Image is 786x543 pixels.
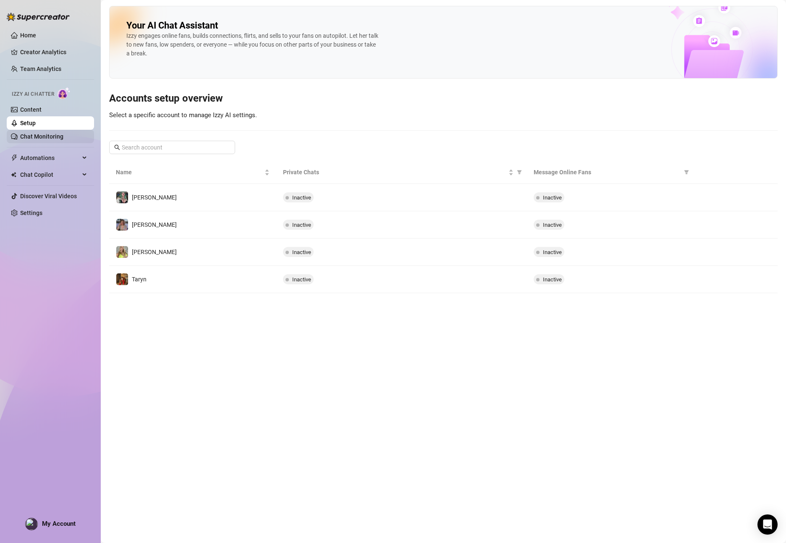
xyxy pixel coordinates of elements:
[20,210,42,216] a: Settings
[20,133,63,140] a: Chat Monitoring
[116,246,128,258] img: Joslyn
[682,166,691,178] span: filter
[116,168,263,177] span: Name
[20,193,77,199] a: Discover Viral Videos
[283,168,507,177] span: Private Chats
[116,273,128,285] img: Taryn
[132,276,147,283] span: Taryn
[109,92,778,105] h3: Accounts setup overview
[20,32,36,39] a: Home
[757,514,778,535] div: Open Intercom Messenger
[20,151,80,165] span: Automations
[109,161,276,184] th: Name
[12,90,54,98] span: Izzy AI Chatter
[58,87,71,99] img: AI Chatter
[543,276,562,283] span: Inactive
[26,518,37,530] img: profilePics%2FzZL4jk89DBfzKcTxsUMefgxqcdF3.jpeg
[20,120,36,126] a: Setup
[543,222,562,228] span: Inactive
[292,222,311,228] span: Inactive
[132,221,177,228] span: [PERSON_NAME]
[292,194,311,201] span: Inactive
[109,111,257,119] span: Select a specific account to manage Izzy AI settings.
[517,170,522,175] span: filter
[132,249,177,255] span: [PERSON_NAME]
[684,170,689,175] span: filter
[20,66,61,72] a: Team Analytics
[534,168,681,177] span: Message Online Fans
[7,13,70,21] img: logo-BBDzfeDw.svg
[292,249,311,255] span: Inactive
[42,520,76,527] span: My Account
[122,143,223,152] input: Search account
[132,194,177,201] span: [PERSON_NAME]
[11,155,18,161] span: thunderbolt
[11,172,16,178] img: Chat Copilot
[116,219,128,231] img: Sara
[543,194,562,201] span: Inactive
[543,249,562,255] span: Inactive
[292,276,311,283] span: Inactive
[20,45,87,59] a: Creator Analytics
[515,166,524,178] span: filter
[276,161,527,184] th: Private Chats
[20,106,42,113] a: Content
[114,144,120,150] span: search
[116,191,128,203] img: Elise
[20,168,80,181] span: Chat Copilot
[126,20,218,31] h2: Your AI Chat Assistant
[126,31,378,58] div: Izzy engages online fans, builds connections, flirts, and sells to your fans on autopilot. Let he...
